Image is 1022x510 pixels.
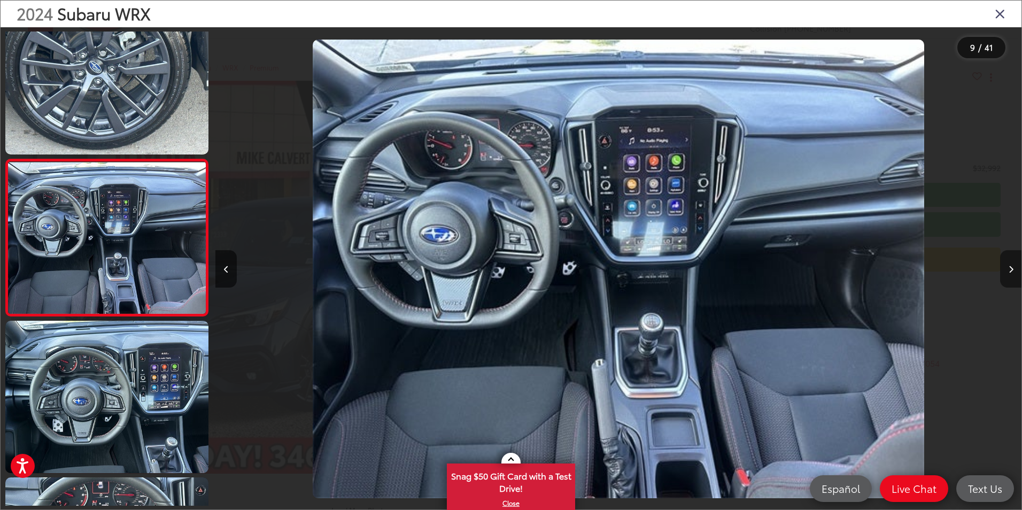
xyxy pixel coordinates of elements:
[313,40,925,499] img: 2024 Subaru WRX Premium
[17,2,53,25] span: 2024
[880,475,948,502] a: Live Chat
[886,482,942,495] span: Live Chat
[995,6,1005,20] i: Close gallery
[448,465,574,497] span: Snag $50 Gift Card with a Test Drive!
[977,44,982,51] span: /
[985,41,993,53] span: 41
[963,482,1008,495] span: Text Us
[6,162,207,313] img: 2024 Subaru WRX Premium
[3,319,211,475] img: 2024 Subaru WRX Premium
[970,41,975,53] span: 9
[810,475,872,502] a: Español
[1000,250,1021,288] button: Next image
[3,1,211,156] img: 2024 Subaru WRX Premium
[57,2,151,25] span: Subaru WRX
[956,475,1014,502] a: Text Us
[215,40,1021,499] div: 2024 Subaru WRX Premium 8
[816,482,865,495] span: Español
[215,250,237,288] button: Previous image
